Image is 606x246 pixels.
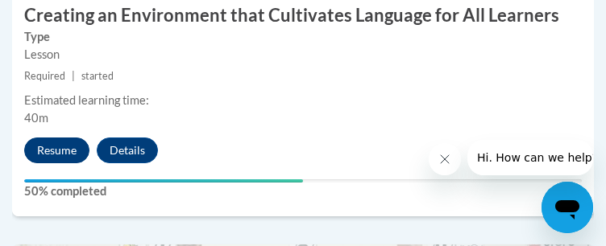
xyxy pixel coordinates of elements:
[24,182,582,200] label: 50% completed
[467,140,593,175] iframe: Message from company
[24,179,303,182] div: Your progress
[24,28,582,46] label: Type
[24,70,65,82] span: Required
[24,92,582,109] div: Estimated learning time:
[97,137,158,163] button: Details
[81,70,114,82] span: started
[24,46,582,64] div: Lesson
[24,137,89,163] button: Resume
[429,143,461,175] iframe: Close message
[542,182,593,233] iframe: Button to launch messaging window
[12,3,594,28] h3: Creating an Environment that Cultivates Language for All Learners
[10,11,131,24] span: Hi. How can we help?
[72,70,75,82] span: |
[24,111,48,125] span: 40m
